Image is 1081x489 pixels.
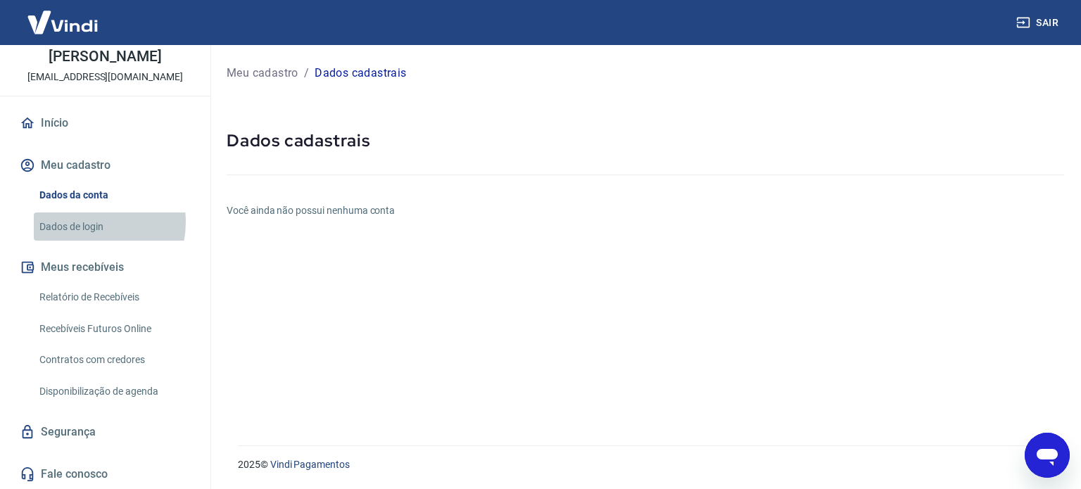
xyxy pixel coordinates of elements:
a: Contratos com credores [34,345,194,374]
a: Disponibilização de agenda [34,377,194,406]
a: Meu cadastro [227,65,298,82]
p: [EMAIL_ADDRESS][DOMAIN_NAME] [27,70,183,84]
button: Meus recebíveis [17,252,194,283]
a: Segurança [17,417,194,447]
a: Relatório de Recebíveis [34,283,194,312]
p: 2025 © [238,457,1047,472]
a: Vindi Pagamentos [270,459,350,470]
button: Sair [1013,10,1064,36]
img: Vindi [17,1,108,44]
button: Meu cadastro [17,150,194,181]
a: Recebíveis Futuros Online [34,315,194,343]
p: / [304,65,309,82]
p: Dados cadastrais [315,65,406,82]
p: [PERSON_NAME] [49,49,161,64]
h6: Você ainda não possui nenhuma conta [227,203,1064,218]
h5: Dados cadastrais [227,129,1064,152]
iframe: Botão para abrir a janela de mensagens [1025,433,1070,478]
a: Dados de login [34,212,194,241]
a: Dados da conta [34,181,194,210]
a: Início [17,108,194,139]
